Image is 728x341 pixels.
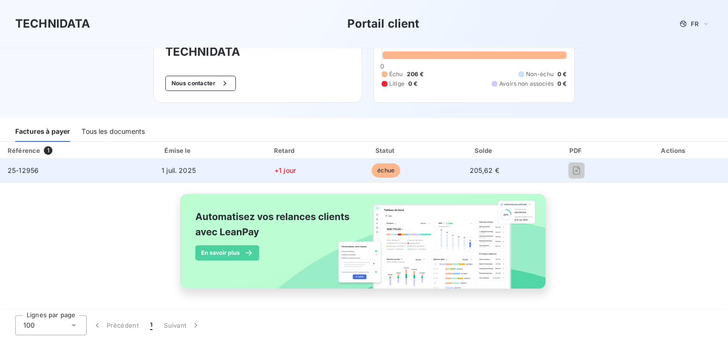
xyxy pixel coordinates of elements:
[87,315,144,335] button: Précédent
[144,315,158,335] button: 1
[125,146,232,155] div: Émise le
[499,80,554,88] span: Avoirs non associés
[526,70,554,79] span: Non-échu
[23,321,35,330] span: 100
[380,62,384,70] span: 0
[389,70,403,79] span: Échu
[438,146,531,155] div: Solde
[408,80,417,88] span: 0 €
[15,122,70,142] div: Factures à payer
[165,43,350,60] h3: TECHNIDATA
[15,15,91,32] h3: TECHNIDATA
[8,166,39,174] span: 25-12956
[389,80,404,88] span: Litige
[535,146,618,155] div: PDF
[372,163,400,178] span: échue
[622,146,726,155] div: Actions
[162,166,196,174] span: 1 juil. 2025
[8,147,40,154] div: Référence
[44,146,52,155] span: 1
[165,76,236,91] button: Nous contacter
[172,188,556,305] img: banner
[338,146,434,155] div: Statut
[274,166,296,174] span: +1 jour
[236,146,334,155] div: Retard
[158,315,206,335] button: Suivant
[347,15,420,32] h3: Portail client
[470,166,499,174] span: 205,62 €
[81,122,145,142] div: Tous les documents
[407,70,424,79] span: 206 €
[557,70,566,79] span: 0 €
[150,321,152,330] span: 1
[691,20,698,28] span: FR
[557,80,566,88] span: 0 €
